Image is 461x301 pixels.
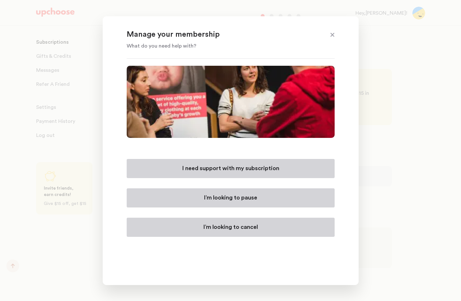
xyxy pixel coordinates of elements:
p: I’m looking to cancel [203,223,258,231]
button: I need support with my subscription [127,159,335,178]
p: I’m looking to pause [204,194,257,202]
img: Manage Membership [127,66,335,138]
button: I’m looking to cancel [127,218,335,237]
p: Manage your membership [127,30,319,40]
button: I’m looking to pause [127,188,335,207]
p: What do you need help with? [127,42,319,50]
p: I need support with my subscription [182,165,279,172]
